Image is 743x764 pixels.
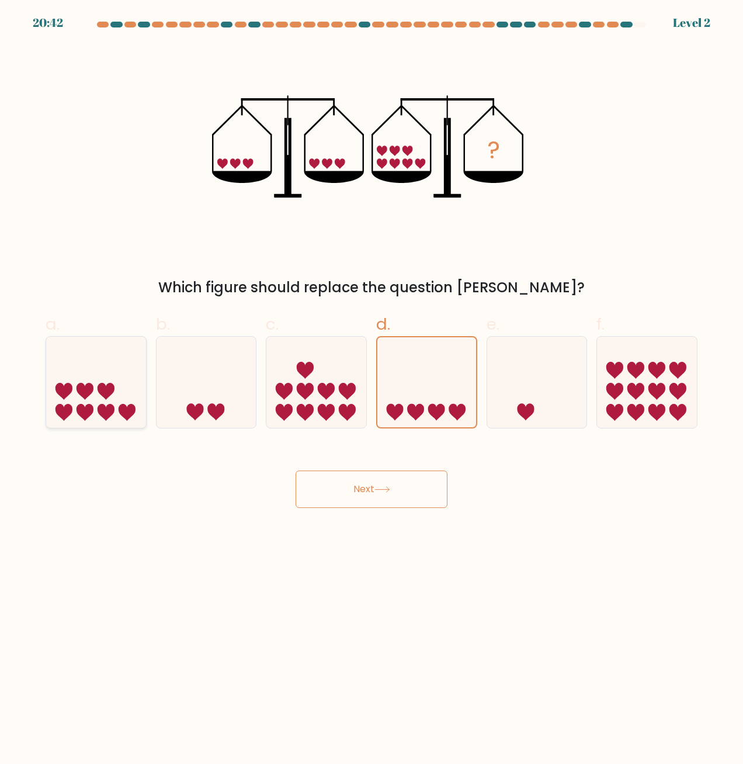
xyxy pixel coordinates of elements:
span: a. [46,313,60,336]
span: b. [156,313,170,336]
div: 20:42 [33,14,63,32]
div: Which figure should replace the question [PERSON_NAME]? [53,277,690,298]
tspan: ? [487,134,500,167]
button: Next [296,471,447,508]
span: e. [487,313,499,336]
span: d. [376,313,390,336]
div: Level 2 [673,14,710,32]
span: c. [266,313,279,336]
span: f. [596,313,605,336]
